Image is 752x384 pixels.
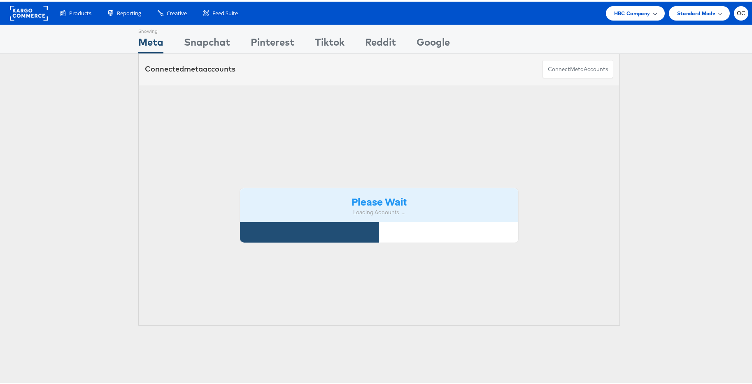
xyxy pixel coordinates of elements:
div: Reddit [365,33,396,52]
span: OC [737,9,746,14]
span: Creative [167,8,187,16]
span: Products [69,8,91,16]
span: Reporting [117,8,141,16]
span: Feed Suite [212,8,238,16]
span: Standard Mode [677,7,715,16]
div: Tiktok [315,33,345,52]
div: Google [417,33,450,52]
div: Loading Accounts .... [246,207,512,215]
span: meta [184,62,203,72]
span: HBC Company [614,7,650,16]
div: Snapchat [184,33,230,52]
span: meta [570,64,584,72]
button: ConnectmetaAccounts [542,58,613,77]
div: Pinterest [251,33,294,52]
div: Connected accounts [145,62,235,73]
strong: Please Wait [352,193,407,206]
div: Meta [138,33,163,52]
div: Showing [138,23,163,33]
